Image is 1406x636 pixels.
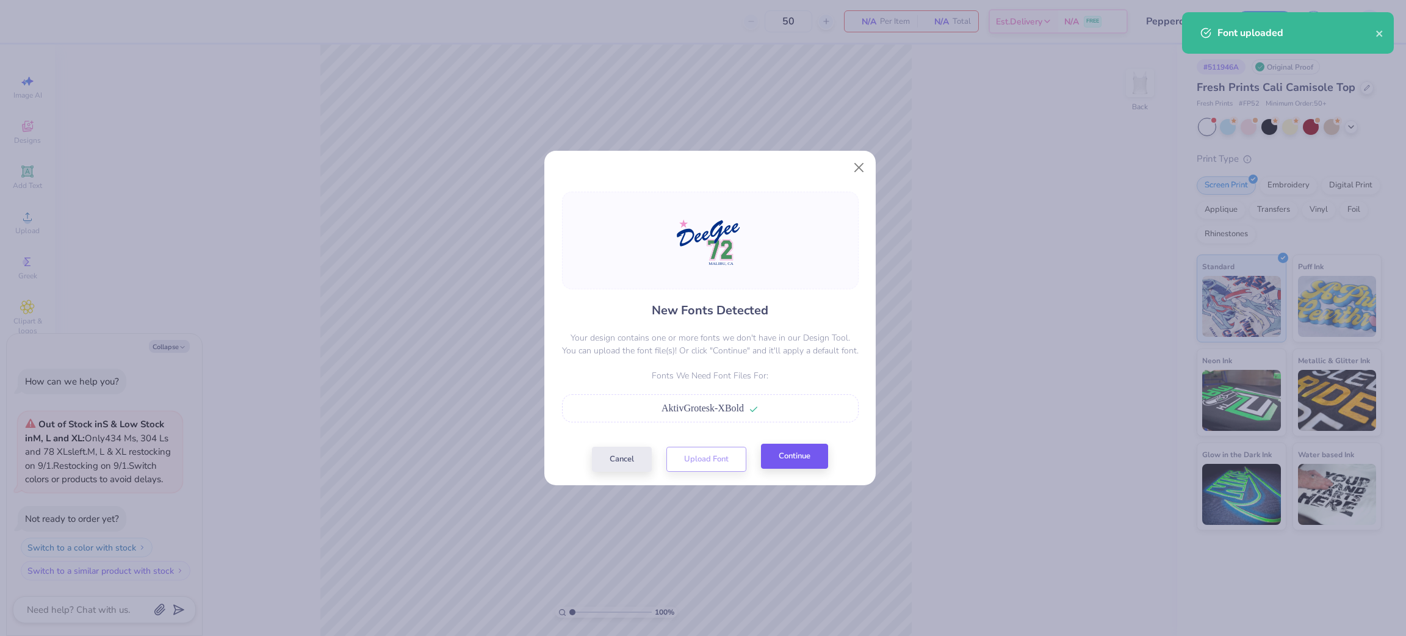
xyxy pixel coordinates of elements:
h4: New Fonts Detected [652,302,768,319]
button: Continue [761,444,828,469]
button: Close [848,156,871,179]
button: close [1375,26,1384,40]
p: Your design contains one or more fonts we don't have in our Design Tool. You can upload the font ... [562,331,859,357]
p: Fonts We Need Font Files For: [562,369,859,382]
div: Font uploaded [1217,26,1375,40]
button: Cancel [592,447,652,472]
span: AktivGrotesk-XBold [662,403,744,413]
